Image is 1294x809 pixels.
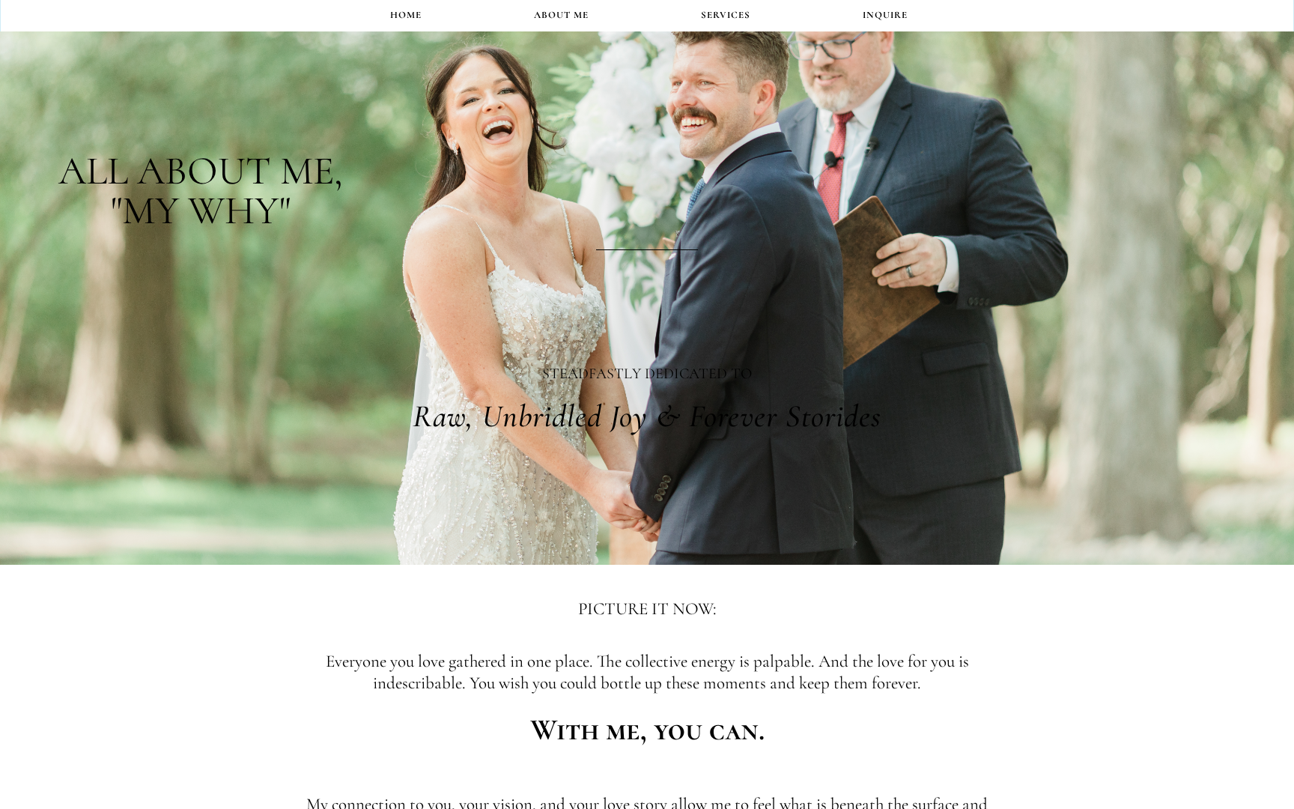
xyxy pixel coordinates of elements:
a: About Me [478,1,645,30]
strong: With me, you can. [530,712,765,748]
span: All about me, [58,147,343,195]
span: "my why" [111,187,291,234]
h2: PICTURE IT NOW: [300,599,994,621]
a: INQUIRE [807,1,964,30]
span: Raw, Unbridled Joy & Forever Storides [413,397,881,435]
h2: Everyone you love gathered in one place. The collective energy is palpable. And the love for you ... [300,651,994,696]
span: STEADFASTLY DEDICATED TO [542,365,752,383]
a: Services [645,1,807,30]
a: Home [334,1,478,30]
